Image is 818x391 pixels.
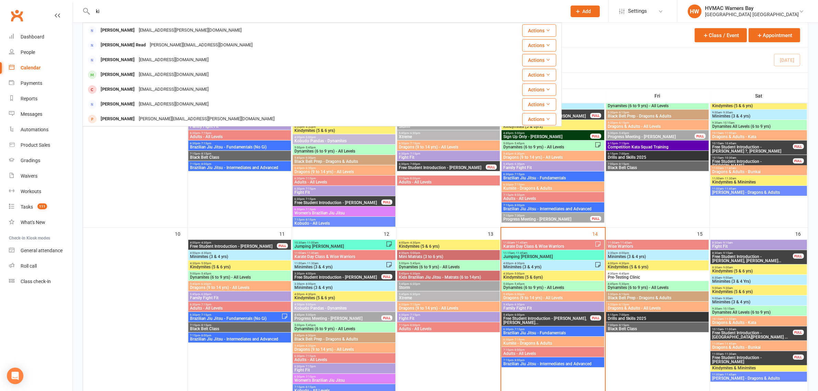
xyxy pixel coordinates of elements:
[137,99,211,109] div: [EMAIL_ADDRESS][DOMAIN_NAME]
[294,167,394,170] span: 5:45pm
[399,282,498,286] span: 5:45pm
[399,177,498,180] span: 7:15pm
[724,132,736,135] span: - 11:00am
[724,167,736,170] span: - 11:45am
[21,80,42,86] div: Payments
[9,258,72,274] a: Roll call
[21,220,45,225] div: What's New
[399,265,498,269] span: Dynamites (6 to 9 yrs) - All Levels
[294,187,394,190] span: 6:30pm
[409,252,420,255] span: - 5:00pm
[607,255,707,259] span: Minimites (3 & 4 yrs)
[294,170,394,174] span: Dragons (9 to 14 yrs) - All Levels
[190,155,290,159] span: Black Belt Class
[618,163,629,166] span: - 8:15pm
[190,282,290,286] span: 5:45pm
[21,111,42,117] div: Messages
[294,272,382,275] span: 3:30pm
[513,142,525,145] span: - 5:45pm
[607,241,707,244] span: 11:00am
[618,282,629,286] span: - 5:30pm
[712,156,793,159] span: 10:15am
[21,127,48,132] div: Automations
[618,142,629,145] span: - 7:15pm
[695,28,747,42] button: Class / Event
[712,159,793,168] span: Free Student Introduction - [PERSON_NAME]
[724,177,736,180] span: - 11:30am
[607,272,707,275] span: 4:30pm
[503,272,603,275] span: 4:30pm
[399,145,498,149] span: Dragons (9 to 14 yrs) - All Levels
[503,186,603,190] span: Kumite - Dragons & Adults
[137,25,244,35] div: [EMAIL_ADDRESS][PERSON_NAME][DOMAIN_NAME]
[294,159,394,164] span: Black Belt Prep - Dragons & Adults
[724,187,736,190] span: - 11:45am
[294,180,394,184] span: Adults - All Levels
[294,125,394,129] span: 4:00pm
[712,142,793,145] span: 10:15am
[712,135,805,139] span: Dragons & Adults - Kata
[607,265,707,269] span: Kindymites (5 & 6 yrs)
[399,155,498,159] span: Fight Fit
[722,111,733,114] span: - 9:30am
[795,228,808,239] div: 16
[294,136,394,139] span: 4:30pm
[695,134,706,139] div: FULL
[9,184,72,199] a: Workouts
[304,208,316,211] span: - 7:15pm
[513,262,525,265] span: - 4:30pm
[190,241,277,244] span: 4:00pm
[99,114,137,124] div: [PERSON_NAME]
[200,272,211,275] span: - 5:45pm
[399,255,498,259] span: Mini Matrats (3 to 6 yrs)
[515,252,527,255] span: - 11:45am
[175,228,187,239] div: 10
[513,282,525,286] span: - 5:45pm
[618,272,629,275] span: - 4:45pm
[712,279,805,283] span: Minimites (3 & 4 Yrs)
[37,203,47,209] span: 111
[712,269,805,273] span: Kindymites (5 & 6 yrs)
[712,111,805,114] span: 9:00am
[21,173,37,179] div: Waivers
[99,85,137,94] div: [PERSON_NAME]
[21,142,50,148] div: Product Sales
[607,121,707,124] span: 5:30pm
[304,272,316,275] span: - 4:00pm
[190,262,290,265] span: 4:30pm
[409,241,420,244] span: - 4:30pm
[21,189,41,194] div: Workouts
[503,193,603,197] span: 7:15pm
[515,241,527,244] span: - 11:45am
[200,132,211,135] span: - 7:15pm
[607,132,695,135] span: 5:30pm
[294,221,394,225] span: Kobudo - All Levels
[399,135,498,139] span: Xtreme
[304,136,316,139] span: - 5:00pm
[712,180,805,184] span: Kindymites & Minimites
[607,244,707,248] span: Wise Warriors
[294,265,386,269] span: Minimites (3 & 4 yrs)
[793,144,804,149] div: FULL
[9,153,72,168] a: Gradings
[503,241,595,244] span: 11:00am
[607,155,707,159] span: Drills and Skills 2025
[513,173,525,176] span: - 7:15pm
[399,286,498,290] span: Storm
[99,70,137,80] div: [PERSON_NAME]
[21,263,37,269] div: Roll call
[21,96,37,101] div: Reports
[590,113,601,118] div: FULL
[304,282,316,286] span: - 4:00pm
[607,135,695,139] span: Progress Meeting - [PERSON_NAME]
[21,65,41,70] div: Calendar
[710,89,808,103] th: Sat
[399,163,486,166] span: 6:30pm
[513,193,525,197] span: - 8:00pm
[503,282,603,286] span: 5:00pm
[712,276,805,279] span: 8:30am
[503,265,595,269] span: Minimites (3 & 4 yrs)
[9,137,72,153] a: Product Sales
[503,183,603,186] span: 6:30pm
[503,204,603,207] span: 7:15pm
